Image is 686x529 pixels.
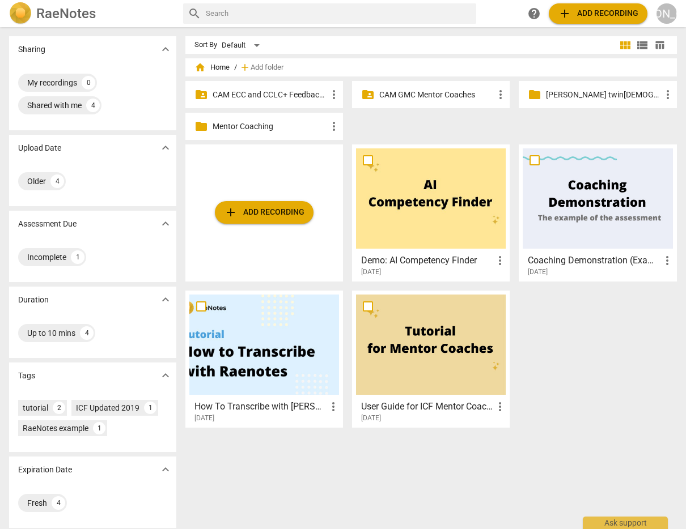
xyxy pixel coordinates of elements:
[27,251,66,263] div: Incomplete
[86,99,100,112] div: 4
[654,40,665,50] span: table_chart
[523,148,672,276] a: Coaching Demonstration (Example)[DATE]
[234,63,237,72] span: /
[159,293,172,306] span: expand_more
[27,327,75,339] div: Up to 10 mins
[657,3,677,24] button: [PERSON_NAME]
[361,254,493,267] h3: Demo: AI Competency Finder
[144,402,156,414] div: 1
[194,120,208,133] span: folder
[23,402,48,413] div: tutorial
[634,37,651,54] button: List view
[546,89,660,101] p: Jackie Adams twin2 email
[224,206,238,219] span: add
[23,423,88,434] div: RaeNotes example
[157,291,174,308] button: Show more
[361,88,375,101] span: folder_shared
[76,402,139,413] div: ICF Updated 2019
[159,369,172,382] span: expand_more
[356,295,506,423] a: User Guide for ICF Mentor Coaches[DATE]
[27,100,82,111] div: Shared with me
[188,7,201,20] span: search
[194,413,214,423] span: [DATE]
[558,7,571,20] span: add
[361,267,381,277] span: [DATE]
[528,88,541,101] span: folder
[651,37,668,54] button: Table view
[52,496,65,510] div: 4
[660,254,674,267] span: more_vert
[82,76,95,89] div: 0
[224,206,304,219] span: Add recording
[18,294,49,306] p: Duration
[159,217,172,231] span: expand_more
[206,5,472,23] input: Search
[80,326,94,340] div: 4
[194,62,230,73] span: Home
[636,39,649,52] span: view_list
[619,39,632,52] span: view_module
[194,41,217,49] div: Sort By
[617,37,634,54] button: Tile view
[549,3,647,24] button: Upload
[157,367,174,384] button: Show more
[27,176,46,187] div: Older
[194,400,327,413] h3: How To Transcribe with RaeNotes
[9,2,32,25] img: Logo
[159,42,172,56] span: expand_more
[361,413,381,423] span: [DATE]
[50,174,64,188] div: 4
[18,44,45,56] p: Sharing
[157,461,174,478] button: Show more
[194,62,206,73] span: home
[18,370,35,382] p: Tags
[528,267,548,277] span: [DATE]
[583,517,668,529] div: Ask support
[93,422,105,434] div: 1
[251,63,283,72] span: Add folder
[558,7,638,20] span: Add recording
[157,41,174,58] button: Show more
[213,121,327,133] p: Mentor Coaching
[189,295,339,423] a: How To Transcribe with [PERSON_NAME][DATE]
[9,2,174,25] a: LogoRaeNotes
[18,218,77,230] p: Assessment Due
[379,89,494,101] p: CAM GMC Mentor Coaches
[27,77,77,88] div: My recordings
[527,7,541,20] span: help
[493,254,507,267] span: more_vert
[524,3,544,24] a: Help
[159,141,172,155] span: expand_more
[215,201,314,224] button: Upload
[36,6,96,22] h2: RaeNotes
[493,400,507,413] span: more_vert
[239,62,251,73] span: add
[222,36,264,54] div: Default
[661,88,675,101] span: more_vert
[157,215,174,232] button: Show more
[213,89,327,101] p: CAM ECC and CCLC+ Feedback Coaches
[18,464,72,476] p: Expiration Date
[53,402,65,414] div: 2
[356,148,506,276] a: Demo: AI Competency Finder[DATE]
[157,139,174,156] button: Show more
[327,88,341,101] span: more_vert
[327,120,341,133] span: more_vert
[361,400,493,413] h3: User Guide for ICF Mentor Coaches
[159,463,172,476] span: expand_more
[327,400,340,413] span: more_vert
[18,142,61,154] p: Upload Date
[194,88,208,101] span: folder_shared
[494,88,507,101] span: more_vert
[71,250,84,264] div: 1
[27,497,47,509] div: Fresh
[528,254,660,267] h3: Coaching Demonstration (Example)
